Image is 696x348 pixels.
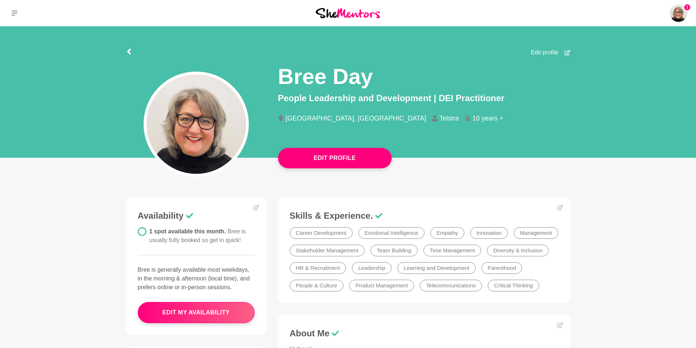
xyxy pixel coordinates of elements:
[531,48,559,57] span: Edit profile
[278,92,570,105] p: People Leadership and Development | DEI Practitioner
[316,8,380,18] img: She Mentors Logo
[465,115,509,122] li: 10 years +
[290,210,559,221] h3: Skills & Experience.
[670,4,687,22] a: Bree Day1
[278,115,432,122] li: [GEOGRAPHIC_DATA], [GEOGRAPHIC_DATA]
[138,302,255,323] button: edit my availability
[138,210,255,221] h3: Availability
[278,148,392,168] button: Edit Profile
[278,63,373,90] h1: Bree Day
[290,328,559,339] h3: About Me
[138,265,255,292] p: Bree is generally available most weekdays, in the morning & afternoon (local time), and prefers o...
[149,228,246,243] span: 1 spot available this month.
[432,115,465,122] li: Telstra
[684,4,690,10] span: 1
[670,4,687,22] img: Bree Day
